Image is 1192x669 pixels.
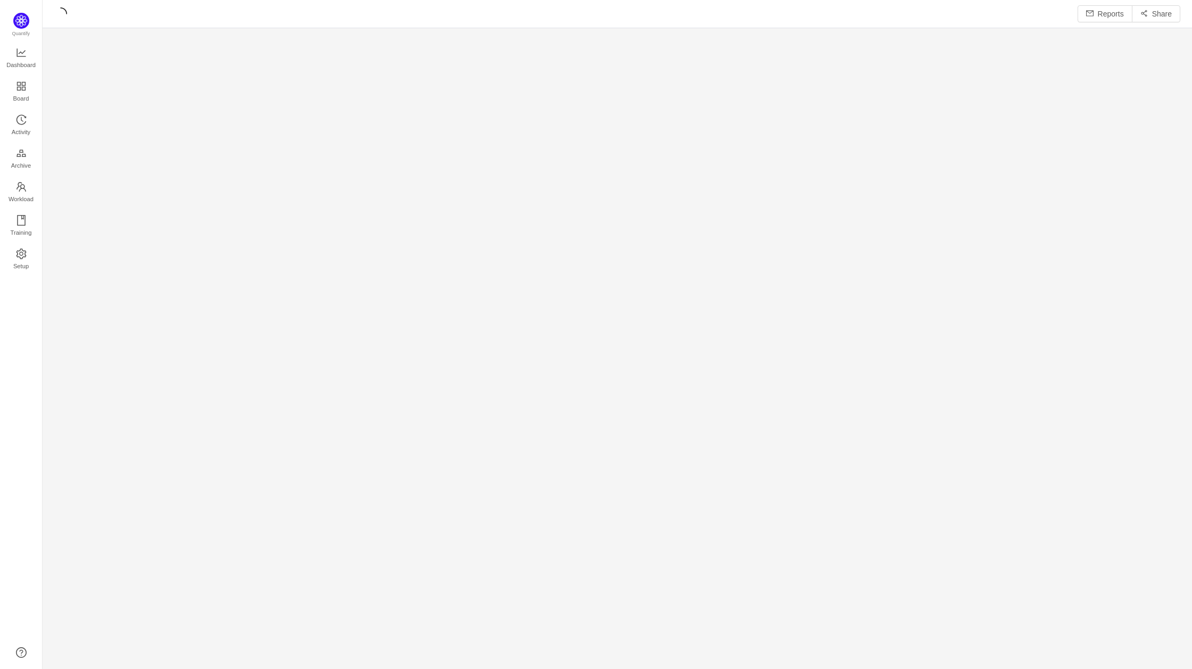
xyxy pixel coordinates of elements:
[16,148,27,170] a: Archive
[16,215,27,226] i: icon: book
[1132,5,1180,22] button: icon: share-altShare
[16,48,27,69] a: Dashboard
[6,54,36,76] span: Dashboard
[16,216,27,237] a: Training
[54,7,67,20] i: icon: loading
[13,255,29,277] span: Setup
[16,114,27,125] i: icon: history
[10,222,31,243] span: Training
[16,81,27,103] a: Board
[16,181,27,192] i: icon: team
[12,121,30,143] span: Activity
[16,115,27,136] a: Activity
[13,13,29,29] img: Quantify
[16,148,27,159] i: icon: gold
[9,188,34,210] span: Workload
[16,647,27,658] a: icon: question-circle
[16,249,27,259] i: icon: setting
[12,31,30,36] span: Quantify
[1078,5,1132,22] button: icon: mailReports
[16,47,27,58] i: icon: line-chart
[16,249,27,270] a: Setup
[11,155,31,176] span: Archive
[13,88,29,109] span: Board
[16,182,27,203] a: Workload
[16,81,27,92] i: icon: appstore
